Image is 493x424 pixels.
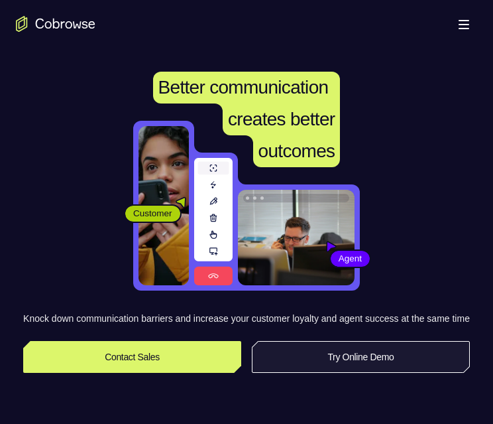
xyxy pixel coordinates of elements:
[158,77,329,98] span: Better communication
[16,16,95,32] a: Go to the home page
[238,190,355,285] img: A customer support agent talking on the phone
[252,341,470,373] a: Try Online Demo
[23,312,470,325] p: Knock down communication barriers and increase your customer loyalty and agent success at the sam...
[228,109,335,129] span: creates better
[138,126,189,285] img: A customer holding their phone
[23,341,241,373] a: Contact Sales
[194,158,233,285] img: A series of tools used in co-browsing sessions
